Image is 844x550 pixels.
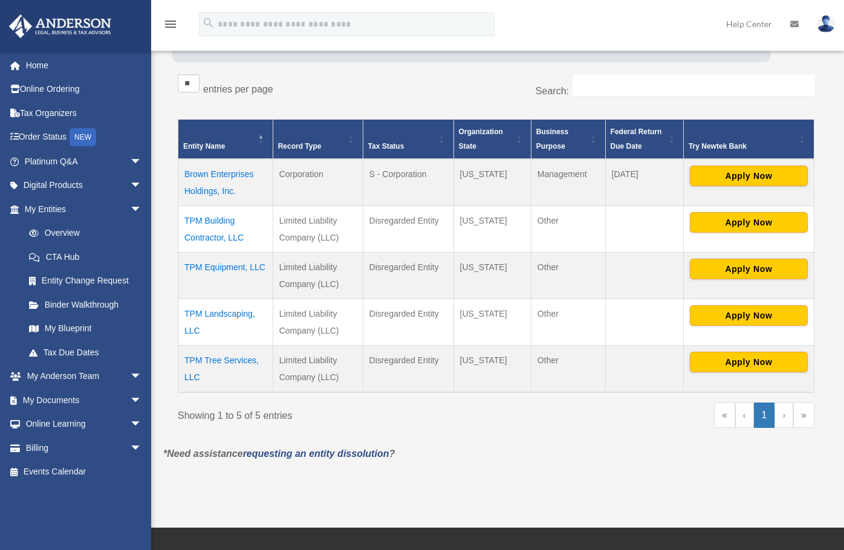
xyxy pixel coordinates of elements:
td: Disregarded Entity [363,345,453,392]
th: Federal Return Due Date: Activate to sort [605,119,683,159]
td: [US_STATE] [453,345,531,392]
a: Next [774,403,793,428]
a: Tax Organizers [8,101,160,125]
a: Order StatusNEW [8,125,160,150]
a: My Anderson Teamarrow_drop_down [8,364,160,389]
td: Other [531,299,605,345]
a: My Documentsarrow_drop_down [8,388,160,412]
th: Organization State: Activate to sort [453,119,531,159]
a: Home [8,53,160,77]
span: arrow_drop_down [130,149,154,174]
span: arrow_drop_down [130,364,154,389]
span: arrow_drop_down [130,388,154,413]
a: Platinum Q&Aarrow_drop_down [8,149,160,173]
a: CTA Hub [17,245,154,269]
a: Last [793,403,814,428]
td: Other [531,345,605,392]
th: Tax Status: Activate to sort [363,119,453,159]
button: Apply Now [690,305,808,326]
span: Tax Status [368,142,404,150]
span: Federal Return Due Date [611,128,662,150]
a: Digital Productsarrow_drop_down [8,173,160,198]
td: [US_STATE] [453,252,531,299]
span: arrow_drop_down [130,436,154,461]
a: Tax Due Dates [17,340,154,364]
td: TPM Landscaping, LLC [178,299,273,345]
td: S - Corporation [363,159,453,206]
button: Apply Now [690,212,808,233]
a: 1 [754,403,775,428]
td: Management [531,159,605,206]
td: Disregarded Entity [363,252,453,299]
span: arrow_drop_down [130,173,154,198]
span: arrow_drop_down [130,412,154,437]
label: entries per page [203,84,273,94]
span: Record Type [278,142,322,150]
th: Business Purpose: Activate to sort [531,119,605,159]
label: Search: [536,86,569,96]
td: TPM Equipment, LLC [178,252,273,299]
button: Apply Now [690,259,808,279]
i: menu [163,17,178,31]
th: Record Type: Activate to sort [273,119,363,159]
div: Showing 1 to 5 of 5 entries [178,403,487,424]
a: Overview [17,221,148,245]
th: Entity Name: Activate to invert sorting [178,119,273,159]
img: Anderson Advisors Platinum Portal [5,15,115,38]
td: TPM Building Contractor, LLC [178,205,273,252]
td: [US_STATE] [453,159,531,206]
span: Entity Name [183,142,225,150]
td: [US_STATE] [453,205,531,252]
div: Try Newtek Bank [689,139,796,154]
a: My Entitiesarrow_drop_down [8,197,154,221]
a: Binder Walkthrough [17,293,154,317]
span: arrow_drop_down [130,197,154,222]
img: User Pic [817,15,835,33]
a: First [714,403,735,428]
td: Limited Liability Company (LLC) [273,252,363,299]
a: Online Learningarrow_drop_down [8,412,160,436]
td: TPM Tree Services, LLC [178,345,273,392]
a: Online Ordering [8,77,160,102]
a: Events Calendar [8,460,160,484]
td: Limited Liability Company (LLC) [273,345,363,392]
a: Previous [735,403,754,428]
a: Entity Change Request [17,269,154,293]
td: Disregarded Entity [363,205,453,252]
a: Billingarrow_drop_down [8,436,160,460]
th: Try Newtek Bank : Activate to sort [683,119,814,159]
td: [US_STATE] [453,299,531,345]
a: menu [163,21,178,31]
div: NEW [70,128,96,146]
td: Other [531,205,605,252]
em: *Need assistance ? [163,448,395,459]
td: Limited Liability Company (LLC) [273,299,363,345]
td: Corporation [273,159,363,206]
td: Limited Liability Company (LLC) [273,205,363,252]
a: My Blueprint [17,317,154,341]
button: Apply Now [690,352,808,372]
td: Brown Enterprises Holdings, Inc. [178,159,273,206]
td: [DATE] [605,159,683,206]
button: Apply Now [690,166,808,186]
span: Business Purpose [536,128,568,150]
td: Other [531,252,605,299]
a: requesting an entity dissolution [243,448,389,459]
span: Organization State [459,128,503,150]
td: Disregarded Entity [363,299,453,345]
i: search [202,16,215,30]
